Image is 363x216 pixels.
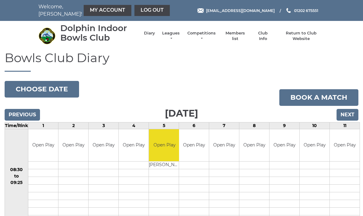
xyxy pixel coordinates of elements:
[161,30,181,42] a: Leagues
[28,122,58,129] td: 1
[149,162,180,169] td: [PERSON_NAME]
[179,122,209,129] td: 6
[28,129,58,162] td: Open Play
[38,27,55,44] img: Dolphin Indoor Bowls Club
[209,129,239,162] td: Open Play
[38,3,152,18] nav: Welcome, [PERSON_NAME]!
[285,8,318,14] a: Phone us 01202 675551
[269,122,300,129] td: 9
[330,122,360,129] td: 11
[269,129,299,162] td: Open Play
[187,30,216,42] a: Competitions
[119,129,149,162] td: Open Play
[254,30,272,42] a: Club Info
[197,8,204,13] img: Email
[300,129,329,162] td: Open Play
[300,122,330,129] td: 10
[222,30,248,42] a: Members list
[239,129,269,162] td: Open Play
[5,81,79,98] button: Choose date
[5,51,358,72] h1: Bowls Club Diary
[144,30,155,36] a: Diary
[279,89,358,106] a: Book a match
[89,129,118,162] td: Open Play
[239,122,269,129] td: 8
[179,129,209,162] td: Open Play
[149,122,179,129] td: 5
[330,129,360,162] td: Open Play
[337,109,358,121] input: Next
[294,8,318,13] span: 01202 675551
[60,23,138,42] div: Dolphin Indoor Bowls Club
[278,30,325,42] a: Return to Club Website
[206,8,275,13] span: [EMAIL_ADDRESS][DOMAIN_NAME]
[149,129,180,162] td: Open Play
[134,5,170,16] a: Log out
[5,122,28,129] td: Time/Rink
[58,122,89,129] td: 2
[58,129,88,162] td: Open Play
[84,5,131,16] a: My Account
[89,122,119,129] td: 3
[5,109,40,121] input: Previous
[197,8,275,14] a: Email [EMAIL_ADDRESS][DOMAIN_NAME]
[286,8,291,13] img: Phone us
[209,122,239,129] td: 7
[119,122,149,129] td: 4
